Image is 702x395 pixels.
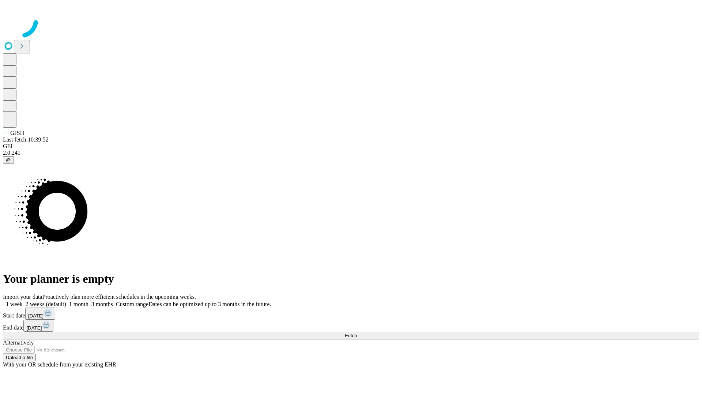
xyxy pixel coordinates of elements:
[3,294,42,300] span: Import your data
[42,294,196,300] span: Proactively plan more efficient schedules in the upcoming weeks.
[3,361,116,368] span: With your OR schedule from your existing EHR
[3,320,699,332] div: End date
[3,308,699,320] div: Start date
[23,320,53,332] button: [DATE]
[10,130,24,136] span: GJSH
[25,308,55,320] button: [DATE]
[26,325,42,331] span: [DATE]
[345,333,357,338] span: Fetch
[116,301,148,307] span: Custom range
[91,301,113,307] span: 3 months
[3,354,36,361] button: Upload a file
[3,272,699,286] h1: Your planner is empty
[26,301,66,307] span: 2 weeks (default)
[6,157,11,163] span: @
[3,156,14,164] button: @
[3,143,699,150] div: GEI
[69,301,88,307] span: 1 month
[3,136,49,143] span: Last fetch: 10:39:52
[3,339,34,346] span: Alternatively
[28,313,44,319] span: [DATE]
[3,332,699,339] button: Fetch
[3,150,699,156] div: 2.0.241
[148,301,271,307] span: Dates can be optimized up to 3 months in the future.
[6,301,23,307] span: 1 week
